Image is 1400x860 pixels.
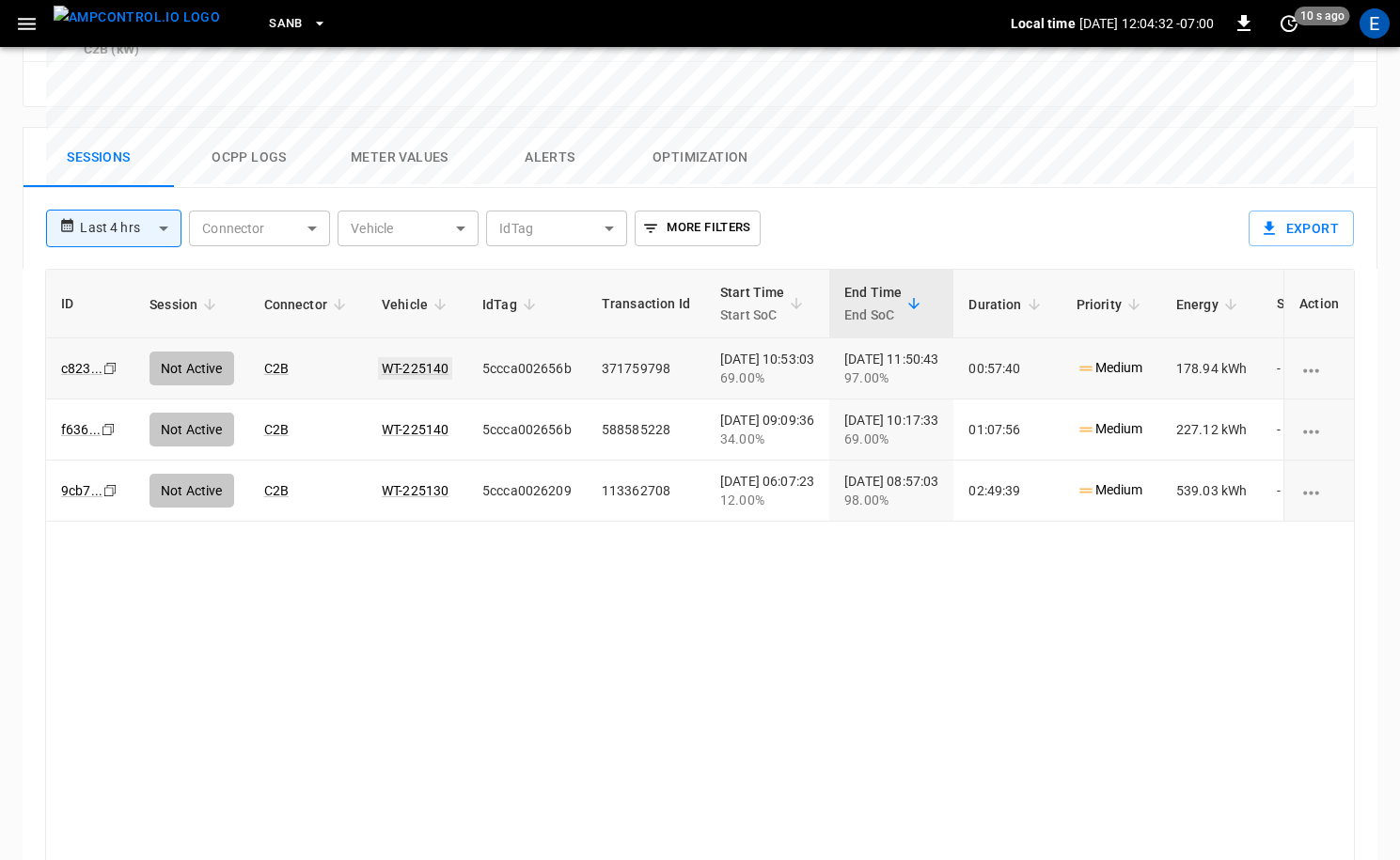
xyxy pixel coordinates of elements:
td: 113362708 [587,461,705,522]
td: 02:49:39 [953,461,1061,522]
th: Action [1283,270,1354,338]
div: profile-icon [1360,8,1390,39]
button: set refresh interval [1274,8,1304,39]
button: Meter Values [324,128,475,188]
p: Start SoC [720,304,785,326]
span: Priority [1077,293,1146,316]
span: Duration [968,293,1046,316]
span: Energy [1176,293,1243,316]
div: Start Time [720,281,785,326]
div: Supply Cost [1277,287,1386,321]
div: Not Active [149,474,234,508]
p: Medium [1077,480,1143,500]
div: [DATE] 06:07:23 [720,472,814,509]
span: SanB [269,13,303,35]
div: copy [102,480,120,501]
button: Export [1249,211,1354,246]
p: [DATE] 12:04:32 -07:00 [1079,14,1214,33]
div: charging session options [1299,481,1339,500]
a: C2B [264,483,289,498]
button: SanB [261,6,335,42]
div: charging session options [1299,359,1339,378]
span: Session [149,293,222,316]
span: 10 s ago [1295,7,1350,25]
div: 98.00% [844,491,938,509]
div: Last 4 hrs [80,211,181,246]
th: Transaction Id [587,270,705,338]
button: Ocpp logs [174,128,324,188]
button: Alerts [475,128,625,188]
th: ID [46,270,134,338]
button: More Filters [635,211,760,246]
div: End Time [844,281,902,326]
div: 12.00% [720,491,814,509]
div: charging session options [1299,420,1339,439]
span: Connector [264,293,352,316]
td: 5ccca0026209 [467,461,587,522]
span: Start TimeStart SoC [720,281,810,326]
span: IdTag [482,293,542,316]
td: 539.03 kWh [1161,461,1263,522]
img: ampcontrol.io logo [54,6,220,29]
p: Local time [1011,14,1076,33]
button: Sessions [24,128,174,188]
a: WT-225130 [382,483,448,498]
p: End SoC [844,304,902,326]
span: End TimeEnd SoC [844,281,926,326]
span: Vehicle [382,293,452,316]
div: [DATE] 08:57:03 [844,472,938,509]
button: Optimization [625,128,776,188]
